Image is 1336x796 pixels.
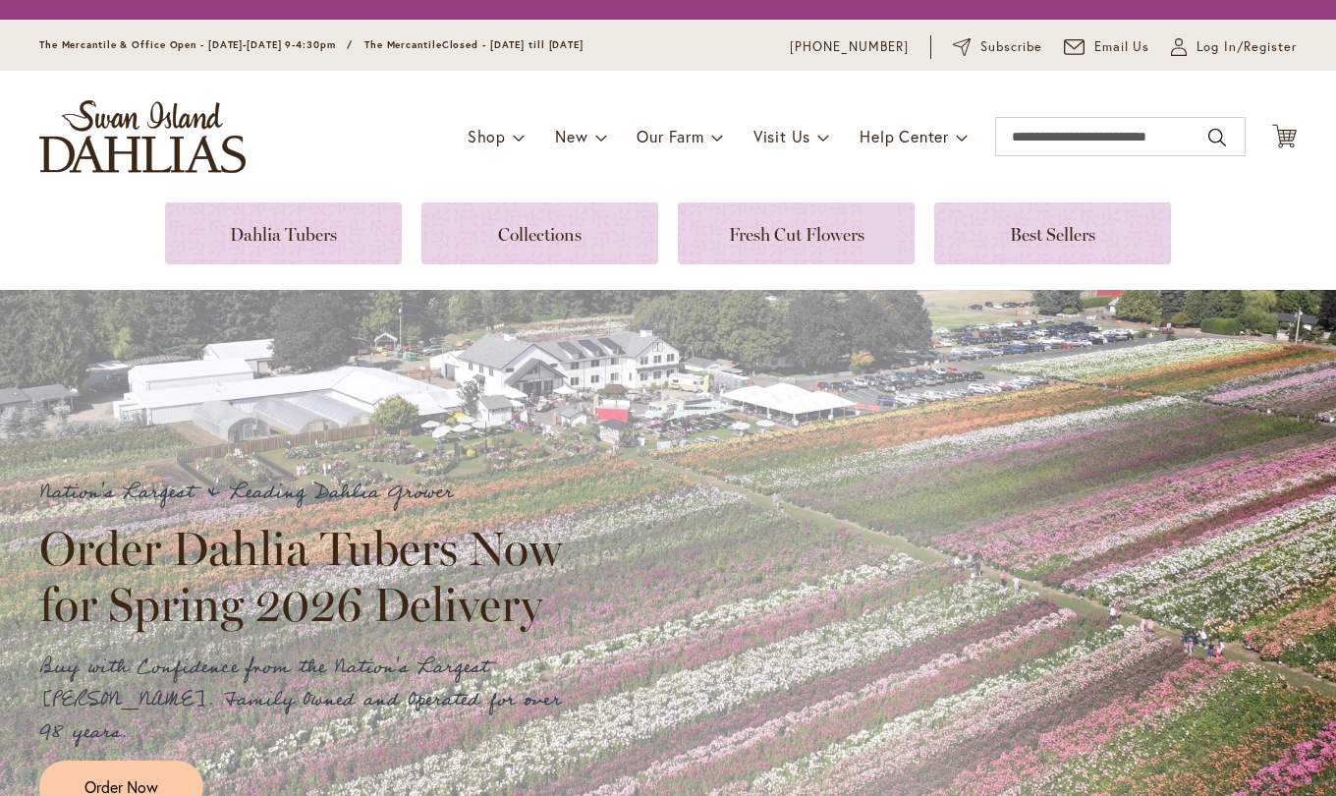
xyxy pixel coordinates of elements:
a: Log In/Register [1171,37,1297,57]
a: store logo [39,100,246,173]
p: Nation's Largest & Leading Dahlia Grower [39,477,580,509]
span: Email Us [1094,37,1150,57]
a: [PHONE_NUMBER] [790,37,909,57]
button: Search [1208,122,1226,153]
span: Help Center [860,126,949,146]
a: Subscribe [953,37,1042,57]
span: Log In/Register [1197,37,1297,57]
p: Buy with Confidence from the Nation's Largest [PERSON_NAME]. Family Owned and Operated for over 9... [39,652,580,749]
h2: Order Dahlia Tubers Now for Spring 2026 Delivery [39,521,580,631]
span: Shop [468,126,506,146]
span: Visit Us [753,126,810,146]
span: Closed - [DATE] till [DATE] [442,38,584,51]
a: Email Us [1064,37,1150,57]
span: The Mercantile & Office Open - [DATE]-[DATE] 9-4:30pm / The Mercantile [39,38,442,51]
span: Subscribe [980,37,1042,57]
span: New [555,126,587,146]
span: Our Farm [637,126,703,146]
